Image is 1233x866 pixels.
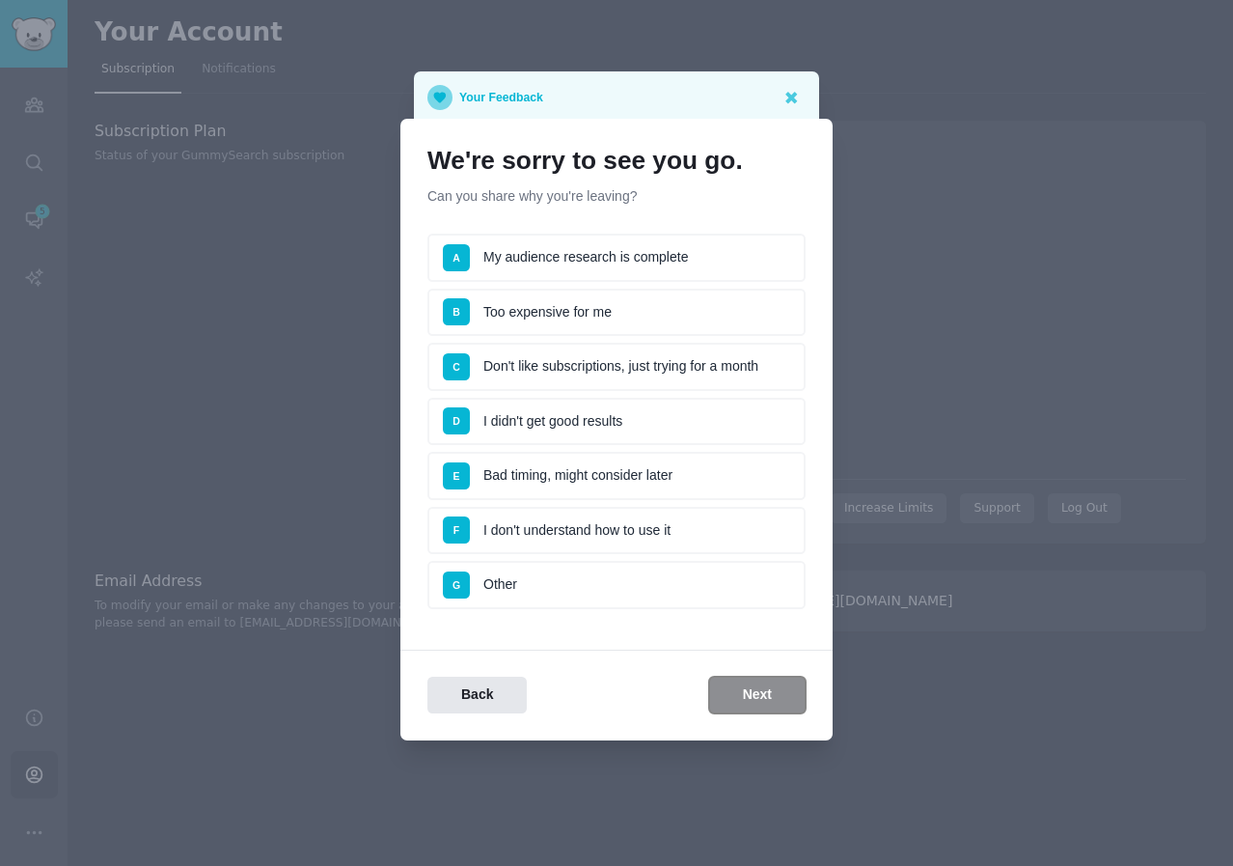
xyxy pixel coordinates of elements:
span: G [452,579,460,591]
button: Back [427,677,527,714]
span: E [452,470,459,482]
span: C [452,361,460,373]
p: Can you share why you're leaving? [427,186,806,207]
p: Your Feedback [459,85,543,110]
span: B [452,306,460,318]
span: F [453,524,459,536]
span: D [452,415,460,427]
h1: We're sorry to see you go. [427,146,806,177]
span: A [452,252,460,264]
